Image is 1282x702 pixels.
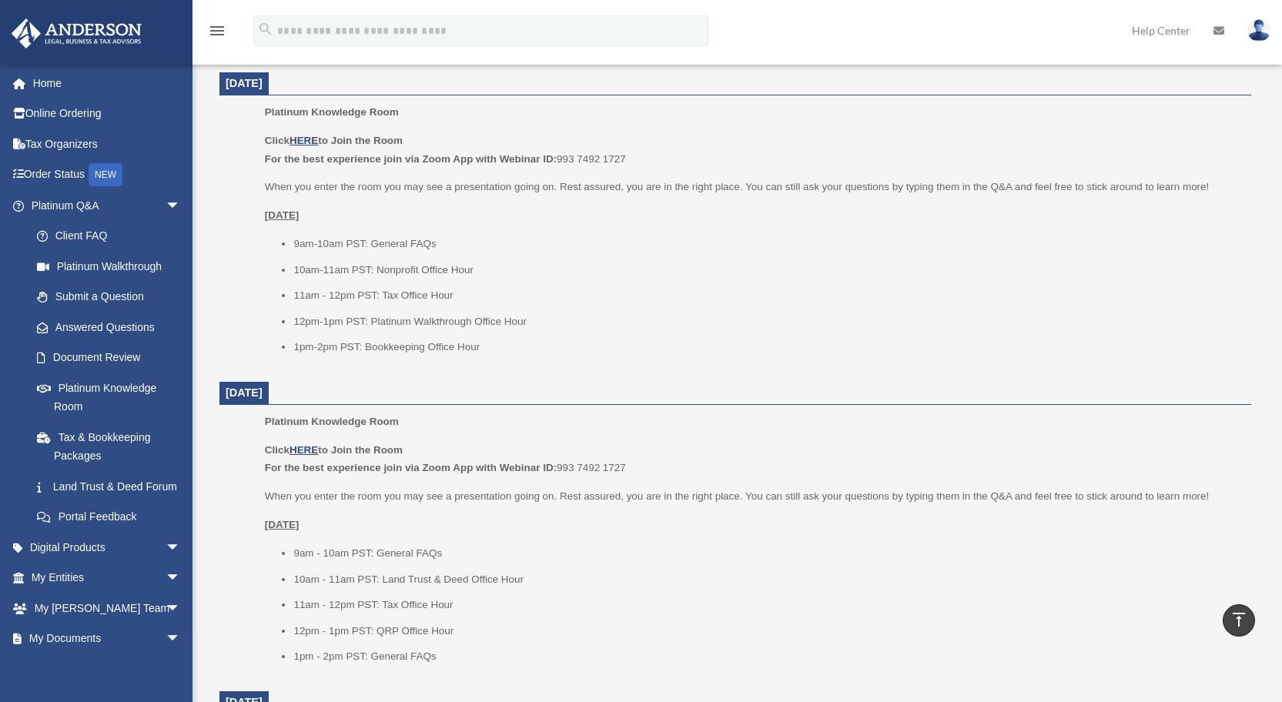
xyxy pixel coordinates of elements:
p: 993 7492 1727 [265,132,1240,168]
span: [DATE] [226,386,263,399]
a: Digital Productsarrow_drop_down [11,532,204,563]
li: 11am - 12pm PST: Tax Office Hour [293,596,1240,614]
a: Tax Organizers [11,129,204,159]
a: HERE [290,135,318,146]
div: NEW [89,163,122,186]
a: My Documentsarrow_drop_down [11,623,204,654]
a: Online Ordering [11,99,204,129]
a: Document Review [22,343,204,373]
a: My Entitiesarrow_drop_down [11,563,204,593]
span: arrow_drop_down [166,563,196,594]
span: arrow_drop_down [166,623,196,655]
li: 12pm-1pm PST: Platinum Walkthrough Office Hour [293,313,1240,331]
a: Portal Feedback [22,502,204,533]
a: Platinum Q&Aarrow_drop_down [11,190,204,221]
p: 993 7492 1727 [265,441,1240,477]
a: Answered Questions [22,312,204,343]
a: Platinum Knowledge Room [22,373,196,422]
a: HERE [290,444,318,456]
i: search [257,21,274,38]
li: 12pm - 1pm PST: QRP Office Hour [293,622,1240,640]
span: arrow_drop_down [166,190,196,222]
a: Submit a Question [22,282,204,313]
li: 9am - 10am PST: General FAQs [293,544,1240,563]
a: menu [208,27,226,40]
li: 1pm - 2pm PST: General FAQs [293,647,1240,666]
span: Platinum Knowledge Room [265,416,399,427]
li: 10am-11am PST: Nonprofit Office Hour [293,261,1240,279]
li: 11am - 12pm PST: Tax Office Hour [293,286,1240,305]
u: [DATE] [265,209,300,221]
li: 10am - 11am PST: Land Trust & Deed Office Hour [293,570,1240,589]
a: Order StatusNEW [11,159,204,191]
span: arrow_drop_down [166,593,196,624]
a: vertical_align_top [1223,604,1255,637]
u: [DATE] [265,519,300,530]
i: vertical_align_top [1230,610,1248,629]
img: User Pic [1247,19,1270,42]
i: menu [208,22,226,40]
a: Home [11,68,204,99]
span: Platinum Knowledge Room [265,106,399,118]
img: Anderson Advisors Platinum Portal [7,18,146,48]
span: arrow_drop_down [166,532,196,563]
b: For the best experience join via Zoom App with Webinar ID: [265,153,557,165]
b: Click to Join the Room [265,135,403,146]
span: [DATE] [226,77,263,89]
a: Platinum Walkthrough [22,251,204,282]
a: Land Trust & Deed Forum [22,471,204,502]
li: 9am-10am PST: General FAQs [293,235,1240,253]
a: My [PERSON_NAME] Teamarrow_drop_down [11,593,204,623]
p: When you enter the room you may see a presentation going on. Rest assured, you are in the right p... [265,487,1240,506]
p: When you enter the room you may see a presentation going on. Rest assured, you are in the right p... [265,178,1240,196]
a: Client FAQ [22,221,204,252]
b: For the best experience join via Zoom App with Webinar ID: [265,462,557,473]
a: Tax & Bookkeeping Packages [22,422,204,471]
b: Click to Join the Room [265,444,403,456]
li: 1pm-2pm PST: Bookkeeping Office Hour [293,338,1240,356]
